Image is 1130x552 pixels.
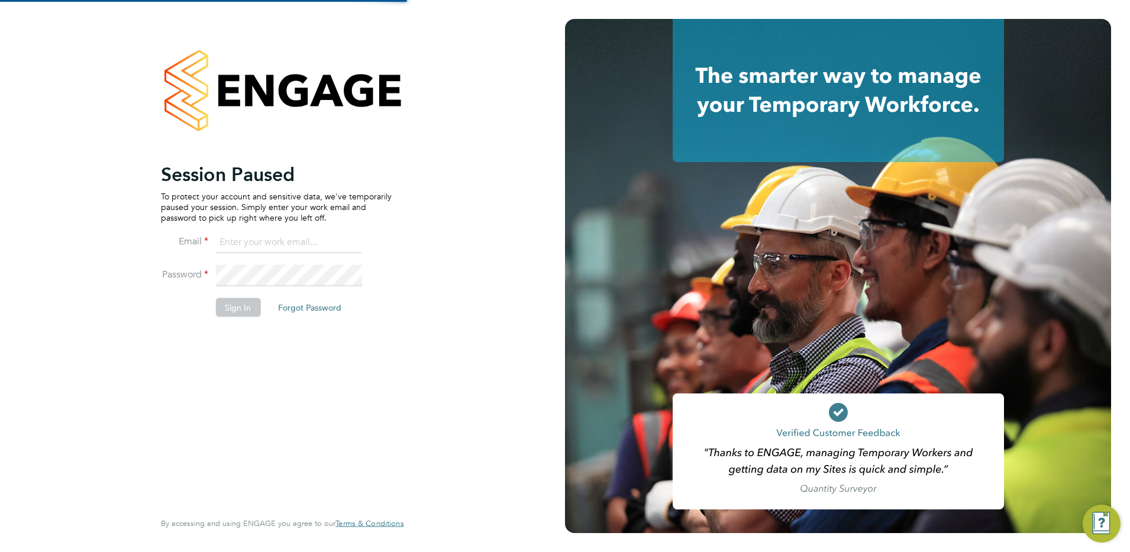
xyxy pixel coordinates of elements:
button: Engage Resource Center [1083,505,1121,543]
input: Enter your work email... [215,232,361,253]
p: To protect your account and sensitive data, we've temporarily paused your session. Simply enter y... [161,191,392,223]
button: Sign In [215,298,260,317]
h2: Session Paused [161,162,392,186]
span: Terms & Conditions [335,518,403,528]
label: Password [161,268,208,280]
span: By accessing and using ENGAGE you agree to our [161,518,403,528]
button: Forgot Password [269,298,351,317]
label: Email [161,235,208,247]
a: Terms & Conditions [335,519,403,528]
